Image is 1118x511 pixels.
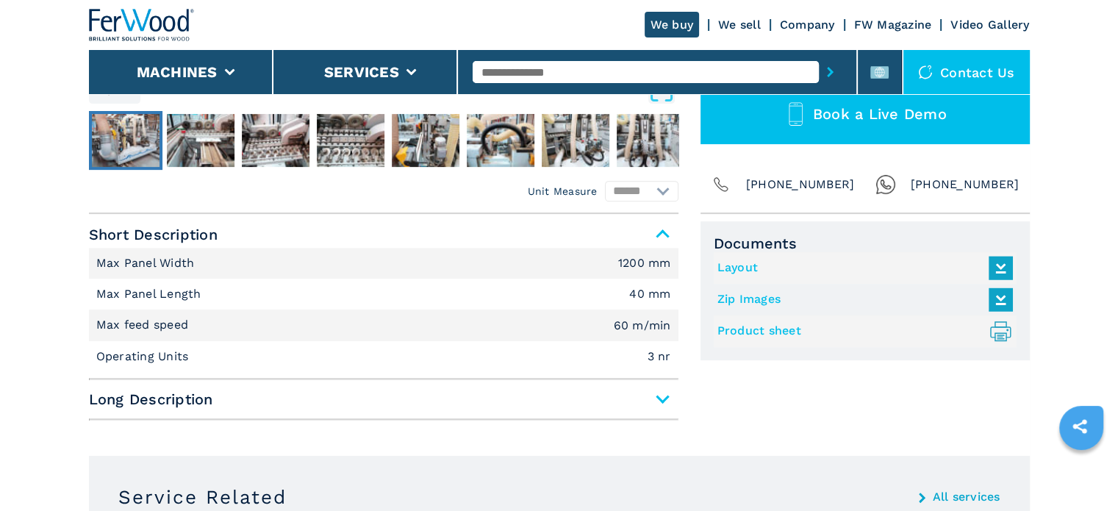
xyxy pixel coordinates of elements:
[96,255,198,271] p: Max Panel Width
[542,114,609,167] img: 6f1cd3bd24461380c5e643dfcbc3cdf9
[950,18,1029,32] a: Video Gallery
[780,18,835,32] a: Company
[89,9,195,41] img: Ferwood
[717,319,1006,343] a: Product sheet
[629,288,670,300] em: 40 mm
[1056,445,1107,500] iframe: Chat
[617,114,684,167] img: 59b8fb59696a4a6a63a0ac62208ebc15
[89,111,678,170] nav: Thumbnail Navigation
[314,111,387,170] button: Go to Slide 4
[714,235,1017,252] span: Documents
[113,85,126,96] span: 10
[242,114,309,167] img: c34380107f114638f1f62b595b25d02d
[89,111,162,170] button: Go to Slide 1
[108,85,113,96] span: /
[918,65,933,79] img: Contact us
[324,63,399,81] button: Services
[392,114,459,167] img: 975d92cb790fc1b03275c6659b11f541
[618,257,671,269] em: 1200 mm
[96,349,193,365] p: Operating Units
[539,111,612,170] button: Go to Slide 7
[389,111,462,170] button: Go to Slide 5
[317,114,384,167] img: 0b493cb91675413bfd7107275559fd81
[700,85,1030,144] button: Book a Live Demo
[717,287,1006,312] a: Zip Images
[464,111,537,170] button: Go to Slide 6
[89,248,678,373] div: Short Description
[528,184,598,199] em: Unit Measure
[854,18,932,32] a: FW Magazine
[167,114,234,167] img: 1cc9396a00ade4561978e1d68950d23b
[648,351,671,362] em: 3 nr
[164,111,237,170] button: Go to Slide 2
[96,286,205,302] p: Max Panel Length
[875,174,896,195] img: Whatsapp
[96,317,193,333] p: Max feed speed
[614,111,687,170] button: Go to Slide 8
[104,85,108,96] span: 1
[718,18,761,32] a: We sell
[746,174,855,195] span: [PHONE_NUMBER]
[645,12,700,37] a: We buy
[1061,408,1098,445] a: sharethis
[911,174,1020,195] span: [PHONE_NUMBER]
[813,105,947,123] span: Book a Live Demo
[717,256,1006,280] a: Layout
[137,63,218,81] button: Machines
[711,174,731,195] img: Phone
[239,111,312,170] button: Go to Slide 3
[89,221,678,248] span: Short Description
[819,55,842,89] button: submit-button
[467,114,534,167] img: 1287143f8511f9a74904f7c7bda7a719
[614,320,671,332] em: 60 m/min
[92,114,160,167] img: 078fa7f57edd6ecc0440935c02bbbf1c
[903,50,1030,94] div: Contact us
[933,491,1000,503] a: All services
[89,386,678,412] span: Long Description
[118,485,287,509] h3: Service Related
